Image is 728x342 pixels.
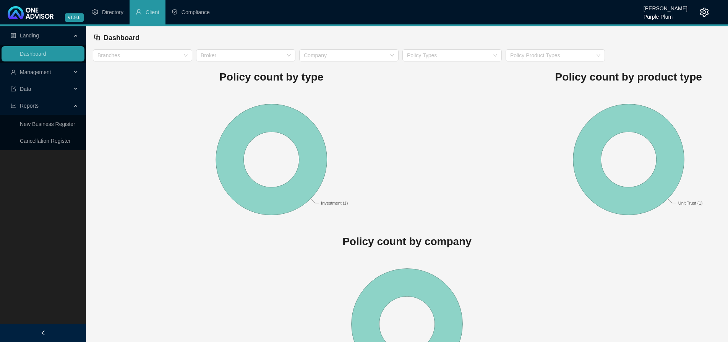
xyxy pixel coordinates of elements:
[11,86,16,92] span: import
[93,69,450,85] h1: Policy count by type
[92,9,98,15] span: setting
[102,9,123,15] span: Directory
[678,200,703,205] text: Unit Trust (1)
[136,9,142,15] span: user
[41,330,46,336] span: left
[644,2,687,10] div: [PERSON_NAME]
[321,200,348,205] text: Investment (1)
[644,10,687,19] div: Purple Plum
[11,69,16,75] span: user
[11,33,16,38] span: profile
[20,32,39,39] span: Landing
[20,69,51,75] span: Management
[93,233,721,250] h1: Policy count by company
[20,103,39,109] span: Reports
[11,103,16,108] span: line-chart
[20,51,46,57] a: Dashboard
[20,121,75,127] a: New Business Register
[8,6,54,19] img: 2df55531c6924b55f21c4cf5d4484680-logo-light.svg
[182,9,210,15] span: Compliance
[146,9,159,15] span: Client
[94,34,101,41] span: block
[104,34,139,42] span: Dashboard
[172,9,178,15] span: safety
[20,138,71,144] a: Cancellation Register
[20,86,31,92] span: Data
[700,8,709,17] span: setting
[65,13,84,22] span: v1.9.6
